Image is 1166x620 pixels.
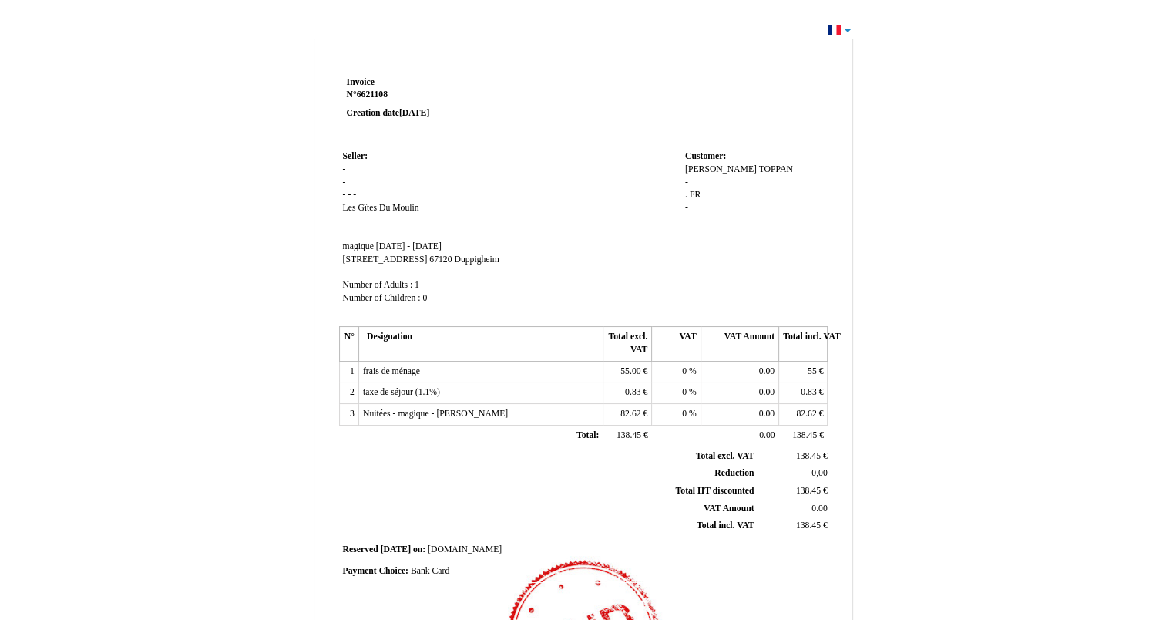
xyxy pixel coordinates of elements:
span: 6621108 [357,89,388,99]
td: € [603,382,651,404]
td: € [757,448,830,465]
span: Payment Choice: [343,566,408,576]
strong: N° [347,89,531,101]
span: 82.62 [620,409,640,419]
span: [DATE] [381,544,411,554]
td: 3 [339,404,358,426]
span: - [685,177,688,187]
td: € [603,361,651,382]
span: 67120 [429,254,452,265]
span: 138.45 [796,451,821,461]
th: N° [339,327,358,361]
span: 0 [422,293,427,303]
span: - [343,177,346,187]
span: [DATE] - [DATE] [376,241,442,251]
td: 1 [339,361,358,382]
span: 0.00 [811,504,827,514]
th: Designation [358,327,603,361]
span: - [343,164,346,174]
td: € [757,483,830,500]
span: taxe de séjour (1.1%) [363,387,440,397]
span: VAT Amount [704,504,754,514]
th: VAT [652,327,701,361]
span: Duppigheim [454,254,499,265]
span: Total: [576,430,599,440]
span: Invoice [347,77,375,87]
span: - [685,203,688,213]
span: 0,00 [811,468,827,478]
span: Customer: [685,151,726,161]
span: 0.00 [759,366,775,376]
span: - [343,216,346,226]
td: € [603,425,651,446]
td: € [757,517,830,535]
th: VAT Amount [701,327,778,361]
span: [STREET_ADDRESS] [343,254,428,265]
span: [DATE] [399,108,429,118]
span: Total excl. VAT [696,451,754,461]
td: 2 [339,382,358,404]
span: 138.45 [617,430,641,440]
td: % [652,361,701,382]
td: € [603,404,651,426]
span: 0 [682,366,687,376]
td: % [652,404,701,426]
span: 55.00 [620,366,640,376]
span: Seller: [343,151,368,161]
span: 0.83 [625,387,640,397]
span: 138.45 [796,486,821,496]
span: 0.00 [759,430,775,440]
span: 0.00 [759,387,775,397]
span: Les Gîtes Du Moulin [343,203,419,213]
th: Total excl. VAT [603,327,651,361]
td: € [779,404,828,426]
span: 138.45 [792,430,817,440]
span: Total HT discounted [675,486,754,496]
span: 0 [682,387,687,397]
strong: Creation date [347,108,430,118]
th: Total incl. VAT [779,327,828,361]
span: 0 [682,409,687,419]
span: 82.62 [796,409,816,419]
span: Nuitées - magique - [PERSON_NAME] [363,409,508,419]
td: % [652,382,701,404]
span: Reduction [714,468,754,478]
span: 0.00 [759,409,775,419]
span: Reserved [343,544,378,554]
span: on: [413,544,425,554]
span: [DOMAIN_NAME] [428,544,502,554]
td: € [779,361,828,382]
span: magique [343,241,374,251]
td: € [779,382,828,404]
span: - [348,190,351,200]
span: Number of Children : [343,293,421,303]
td: € [779,425,828,446]
span: Bank Card [411,566,449,576]
span: Number of Adults : [343,280,413,290]
span: - [353,190,356,200]
span: - [343,190,346,200]
span: [PERSON_NAME] [685,164,757,174]
span: Total incl. VAT [697,521,754,531]
span: 55 [808,366,817,376]
span: 0.83 [801,387,816,397]
span: frais de ménage [363,366,420,376]
span: FR [690,190,701,200]
span: . [685,190,687,200]
span: TOPPAN [759,164,793,174]
span: 138.45 [796,521,821,531]
span: 1 [415,280,419,290]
